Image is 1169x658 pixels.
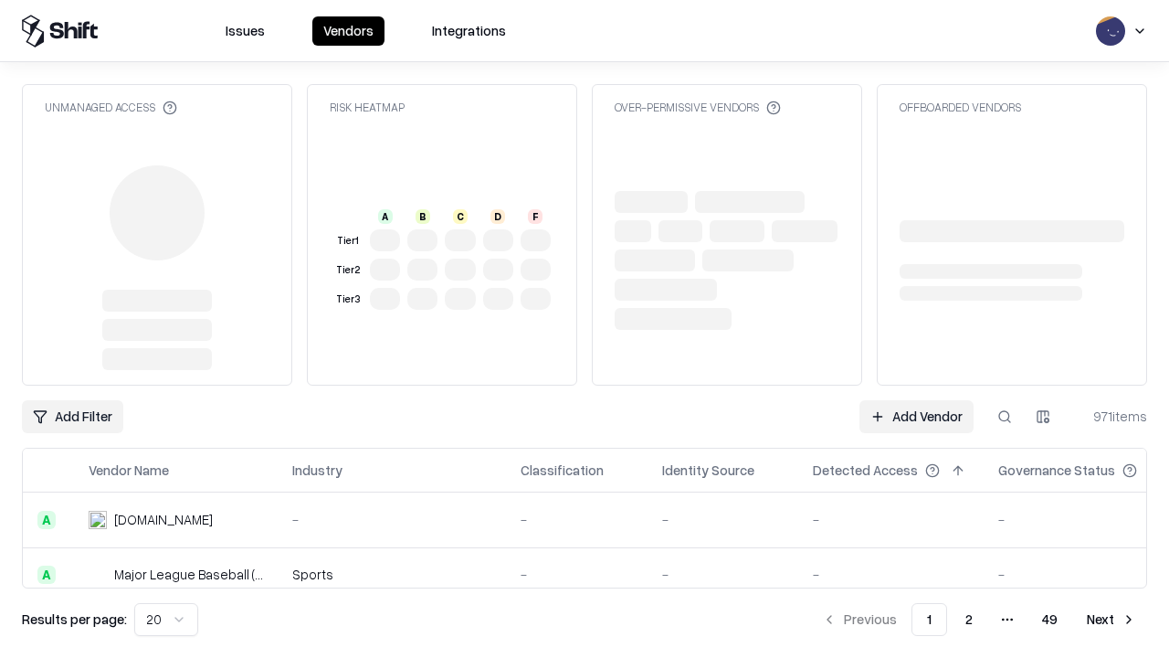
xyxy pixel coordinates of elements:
[37,566,56,584] div: A
[521,461,604,480] div: Classification
[521,565,633,584] div: -
[813,461,918,480] div: Detected Access
[292,565,491,584] div: Sports
[333,262,363,278] div: Tier 2
[292,461,342,480] div: Industry
[998,461,1115,480] div: Governance Status
[1076,603,1147,636] button: Next
[89,566,107,584] img: Major League Baseball (MLB)
[1027,603,1072,636] button: 49
[333,292,363,307] div: Tier 3
[490,209,505,224] div: D
[662,461,754,480] div: Identity Source
[811,603,1147,636] nav: pagination
[114,565,263,584] div: Major League Baseball (MLB)
[951,603,987,636] button: 2
[813,510,969,529] div: -
[45,100,177,115] div: Unmanaged Access
[416,209,430,224] div: B
[215,16,276,46] button: Issues
[312,16,384,46] button: Vendors
[37,511,56,529] div: A
[662,565,784,584] div: -
[89,511,107,529] img: pathfactory.com
[662,510,784,529] div: -
[998,565,1166,584] div: -
[900,100,1021,115] div: Offboarded Vendors
[292,510,491,529] div: -
[528,209,542,224] div: F
[378,209,393,224] div: A
[330,100,405,115] div: Risk Heatmap
[22,610,127,629] p: Results per page:
[421,16,517,46] button: Integrations
[859,400,974,433] a: Add Vendor
[1074,407,1147,426] div: 971 items
[333,233,363,249] div: Tier 1
[911,603,947,636] button: 1
[22,400,123,433] button: Add Filter
[453,209,468,224] div: C
[89,461,169,480] div: Vendor Name
[615,100,781,115] div: Over-Permissive Vendors
[998,510,1166,529] div: -
[114,510,213,529] div: [DOMAIN_NAME]
[813,565,969,584] div: -
[521,510,633,529] div: -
